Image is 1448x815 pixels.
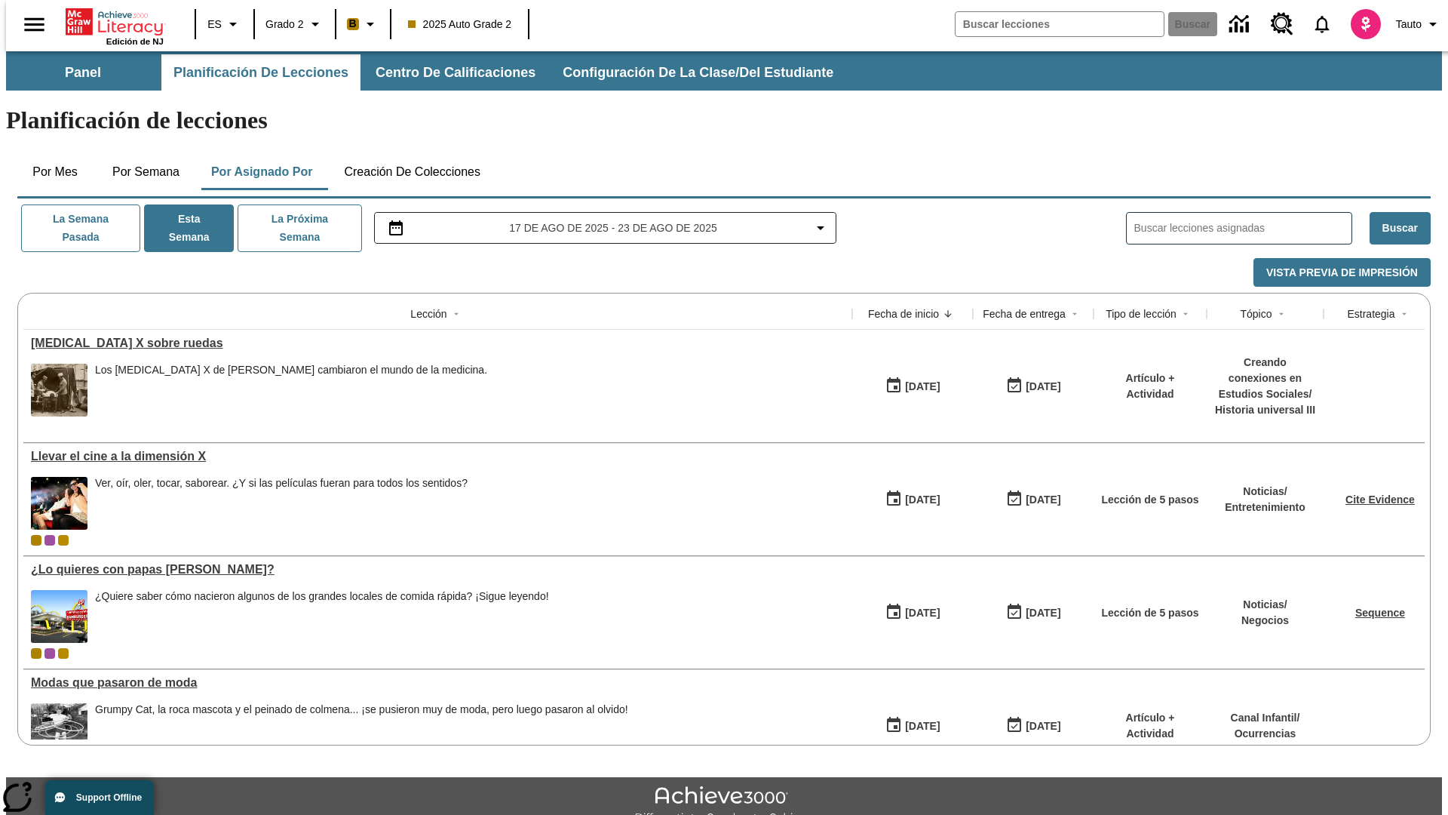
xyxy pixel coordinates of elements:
button: Esta semana [144,205,234,252]
p: Negocios [1241,613,1289,629]
button: 08/20/25: Primer día en que estuvo disponible la lección [880,372,945,401]
div: New 2025 class [58,535,69,546]
button: La semana pasada [21,205,140,252]
input: Buscar campo [956,12,1164,36]
button: Planificación de lecciones [161,54,360,91]
a: Sequence [1355,607,1405,619]
div: New 2025 class [58,648,69,659]
button: Lenguaje: ES, Selecciona un idioma [201,11,249,38]
div: Rayos X sobre ruedas [31,337,845,350]
h1: Planificación de lecciones [6,106,1442,134]
p: Artículo + Actividad [1101,710,1199,742]
a: Llevar el cine a la dimensión X, Lecciones [31,450,845,463]
div: OL 2025 Auto Grade 3 [44,535,55,546]
span: Grado 2 [265,17,304,32]
span: ES [207,17,222,32]
span: Support Offline [76,792,142,803]
p: Entretenimiento [1225,500,1305,515]
p: Ocurrencias [1231,726,1300,742]
button: Creación de colecciones [332,154,492,190]
img: avatar image [1351,9,1381,39]
button: Perfil/Configuración [1390,11,1448,38]
a: Rayos X sobre ruedas, Lecciones [31,337,845,350]
p: Noticias / [1225,484,1305,500]
button: Sort [1272,305,1290,323]
div: Modas que pasaron de moda [31,676,845,690]
button: Grado: Grado 2, Elige un grado [259,11,330,38]
div: [DATE] [905,491,940,509]
div: Grumpy Cat, la roca mascota y el peinado de colmena... ¡se pusieron muy de moda, pero luego pasar... [95,703,628,756]
p: Lección de 5 pasos [1101,605,1198,621]
button: Sort [447,305,465,323]
a: Notificaciones [1302,5,1342,44]
a: Portada [66,7,164,37]
div: Clase actual [31,648,41,659]
div: [DATE] [1026,377,1060,396]
button: 07/19/25: Primer día en que estuvo disponible la lección [880,712,945,740]
button: 07/03/26: Último día en que podrá accederse la lección [1001,598,1066,627]
button: Seleccione el intervalo de fechas opción del menú [381,219,830,237]
a: Cite Evidence [1345,494,1415,506]
input: Buscar lecciones asignadas [1134,217,1351,239]
button: Sort [1066,305,1084,323]
button: 07/26/25: Primer día en que estuvo disponible la lección [880,598,945,627]
div: Tópico [1240,306,1272,321]
button: Configuración de la clase/del estudiante [551,54,845,91]
button: Support Offline [45,780,154,815]
button: 08/18/25: Primer día en que estuvo disponible la lección [880,485,945,514]
button: 08/24/25: Último día en que podrá accederse la lección [1001,485,1066,514]
p: Lección de 5 pasos [1101,492,1198,508]
div: [DATE] [905,604,940,623]
p: Noticias / [1241,597,1289,613]
p: Historia universal III [1214,402,1316,418]
button: La próxima semana [238,205,361,252]
div: Ver, oír, oler, tocar, saborear. ¿Y si las películas fueran para todos los sentidos? [95,477,468,490]
div: Portada [66,5,164,46]
p: Artículo + Actividad [1101,371,1199,402]
div: Subbarra de navegación [6,51,1442,91]
div: Llevar el cine a la dimensión X [31,450,845,463]
div: [DATE] [1026,717,1060,736]
div: Los rayos X de Marie Curie cambiaron el mundo de la medicina. [95,364,487,417]
img: foto en blanco y negro de una chica haciendo girar unos hula-hulas en la década de 1950 [31,703,87,756]
button: Sort [1176,305,1195,323]
span: 2025 Auto Grade 2 [408,17,512,32]
span: B [349,14,357,33]
button: Centro de calificaciones [364,54,548,91]
button: Sort [1395,305,1413,323]
div: Fecha de entrega [983,306,1066,321]
div: ¿Quiere saber cómo nacieron algunos de los grandes locales de comida rápida? ¡Sigue leyendo! [95,590,549,603]
div: Grumpy Cat, la roca mascota y el peinado de colmena... ¡se pusieron muy de moda, pero luego pasar... [95,703,628,716]
button: Vista previa de impresión [1253,258,1431,288]
svg: Collapse Date Range Filter [811,219,830,237]
button: 08/20/25: Último día en que podrá accederse la lección [1001,372,1066,401]
button: Abrir el menú lateral [12,2,57,47]
div: OL 2025 Auto Grade 3 [44,648,55,659]
div: Los [MEDICAL_DATA] X de [PERSON_NAME] cambiaron el mundo de la medicina. [95,364,487,377]
div: Fecha de inicio [868,306,939,321]
div: [DATE] [905,377,940,396]
a: Modas que pasaron de moda, Lecciones [31,676,845,690]
div: Estrategia [1347,306,1394,321]
a: ¿Lo quieres con papas fritas?, Lecciones [31,563,845,577]
span: Tauto [1396,17,1422,32]
span: 17 de ago de 2025 - 23 de ago de 2025 [509,220,716,236]
button: Por mes [17,154,93,190]
div: Ver, oír, oler, tocar, saborear. ¿Y si las películas fueran para todos los sentidos? [95,477,468,530]
div: Tipo de lección [1106,306,1176,321]
button: Por asignado por [199,154,325,190]
a: Centro de recursos, Se abrirá en una pestaña nueva. [1262,4,1302,45]
p: Canal Infantil / [1231,710,1300,726]
div: ¿Quiere saber cómo nacieron algunos de los grandes locales de comida rápida? ¡Sigue leyendo! [95,590,549,643]
button: Escoja un nuevo avatar [1342,5,1390,44]
span: Clase actual [31,535,41,546]
div: [DATE] [905,717,940,736]
a: Centro de información [1220,4,1262,45]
